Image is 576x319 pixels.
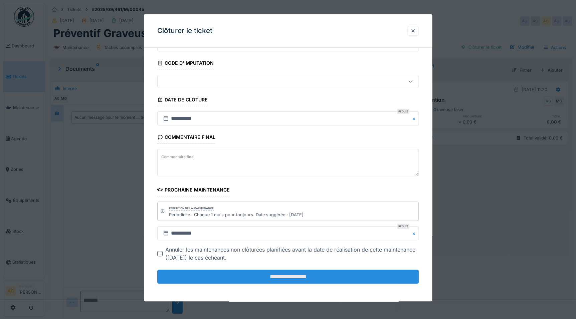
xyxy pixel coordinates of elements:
[397,224,409,229] div: Requis
[165,246,419,262] div: Annuler les maintenances non clôturées planifiées avant la date de réalisation de cette maintenan...
[169,212,305,218] div: Périodicité : Chaque 1 mois pour toujours. Date suggérée : [DATE].
[157,132,215,143] div: Commentaire final
[397,109,409,114] div: Requis
[157,58,214,69] div: Code d'imputation
[160,153,196,161] label: Commentaire final
[411,226,419,240] button: Close
[157,95,208,106] div: Date de clôture
[157,27,212,35] h3: Clôturer le ticket
[157,185,230,196] div: Prochaine maintenance
[411,111,419,125] button: Close
[169,206,214,211] div: Répétition de la maintenance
